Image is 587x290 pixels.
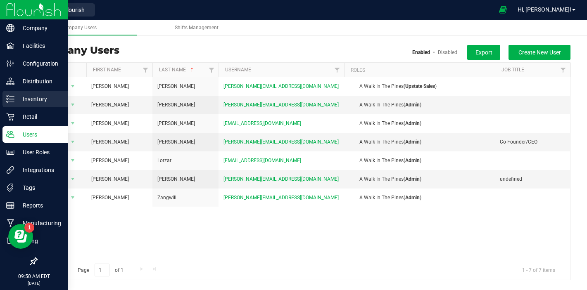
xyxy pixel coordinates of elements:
a: Filter [205,63,219,77]
a: Filter [330,63,344,77]
span: select [68,192,78,203]
b: Admin [405,158,420,163]
span: [PERSON_NAME] [157,138,195,146]
span: [PERSON_NAME] [91,101,129,109]
a: Job Title [501,67,524,73]
p: User Roles [14,147,64,157]
input: 1 [95,264,109,276]
inline-svg: Tags [6,184,14,192]
p: Tags [14,183,64,193]
span: A Walk In The Pines [359,120,404,126]
span: Zangwill [157,194,176,202]
p: Users [14,130,64,139]
iframe: Resource center unread badge [24,223,34,233]
iframe: Resource center [8,224,33,249]
p: 09:50 AM EDT [4,273,64,280]
span: [PERSON_NAME][EMAIL_ADDRESS][DOMAIN_NAME] [223,194,339,202]
div: ( ) [343,120,496,127]
div: ( ) [343,157,496,165]
inline-svg: Configuration [6,59,14,68]
span: [PERSON_NAME][EMAIL_ADDRESS][DOMAIN_NAME] [223,138,339,146]
b: Admin [405,195,420,200]
span: A Walk In The Pines [359,158,404,163]
p: Facilities [14,41,64,51]
a: Username [225,67,251,73]
b: Admin [405,102,420,108]
inline-svg: Inventory [6,95,14,103]
inline-svg: Reports [6,201,14,210]
a: Last Name [159,67,195,73]
span: select [68,99,78,111]
span: select [68,173,78,185]
span: A Walk In The Pines [359,102,404,108]
span: [PERSON_NAME] [91,138,129,146]
a: Filter [556,63,570,77]
inline-svg: Distribution [6,77,14,85]
div: ( ) [343,175,496,183]
a: First Name [93,67,121,73]
p: Manufacturing [14,218,64,228]
b: Admin [405,139,420,145]
a: Enabled [412,50,430,55]
span: Lotzar [157,157,171,165]
inline-svg: Manufacturing [6,219,14,227]
span: [PERSON_NAME][EMAIL_ADDRESS][DOMAIN_NAME] [223,83,339,90]
div: ( ) [343,194,496,202]
inline-svg: Users [6,130,14,139]
p: Integrations [14,165,64,175]
p: Billing [14,236,64,246]
span: [PERSON_NAME] [157,120,195,127]
span: [PERSON_NAME] [91,157,129,165]
span: [PERSON_NAME] [91,194,129,202]
div: ( ) [343,101,496,109]
inline-svg: User Roles [6,148,14,156]
span: Company Users [61,25,97,31]
b: Admin [405,120,420,126]
span: [PERSON_NAME] [91,120,129,127]
span: A Walk In The Pines [359,176,404,182]
span: [EMAIL_ADDRESS][DOMAIN_NAME] [223,120,301,127]
inline-svg: Integrations [6,166,14,174]
h3: Company Users [36,45,119,56]
p: Retail [14,112,64,122]
p: Distribution [14,76,64,86]
b: Admin [405,176,420,182]
span: [PERSON_NAME] [91,175,129,183]
p: Reports [14,200,64,210]
b: Upstate Sales [405,83,435,89]
span: A Walk In The Pines [359,195,404,200]
span: Export [475,49,492,56]
th: Roles [344,63,495,77]
div: ( ) [343,138,496,146]
span: select [68,136,78,148]
span: [PERSON_NAME][EMAIL_ADDRESS][DOMAIN_NAME] [223,175,339,183]
span: Create New User [518,49,561,56]
p: Inventory [14,94,64,104]
a: Disabled [438,50,457,55]
span: A Walk In The Pines [359,83,404,89]
a: Filter [139,63,152,77]
span: [PERSON_NAME] [157,83,195,90]
span: select [68,155,78,166]
span: Page of 1 [71,264,130,276]
span: Hi, [PERSON_NAME]! [518,6,571,13]
span: [PERSON_NAME] [91,83,129,90]
p: Configuration [14,59,64,68]
span: Open Ecommerce Menu [494,2,512,18]
div: ( ) [343,83,496,90]
p: Company [14,23,64,33]
span: A Walk In The Pines [359,139,404,145]
span: select [68,118,78,129]
span: [PERSON_NAME] [157,175,195,183]
button: Create New User [509,45,570,60]
span: [PERSON_NAME] [157,101,195,109]
p: [DATE] [4,280,64,286]
span: undefined [500,175,522,183]
inline-svg: Retail [6,113,14,121]
inline-svg: Company [6,24,14,32]
span: Shifts Management [175,25,219,31]
span: [EMAIL_ADDRESS][DOMAIN_NAME] [223,157,301,165]
inline-svg: Billing [6,237,14,245]
span: select [68,80,78,92]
